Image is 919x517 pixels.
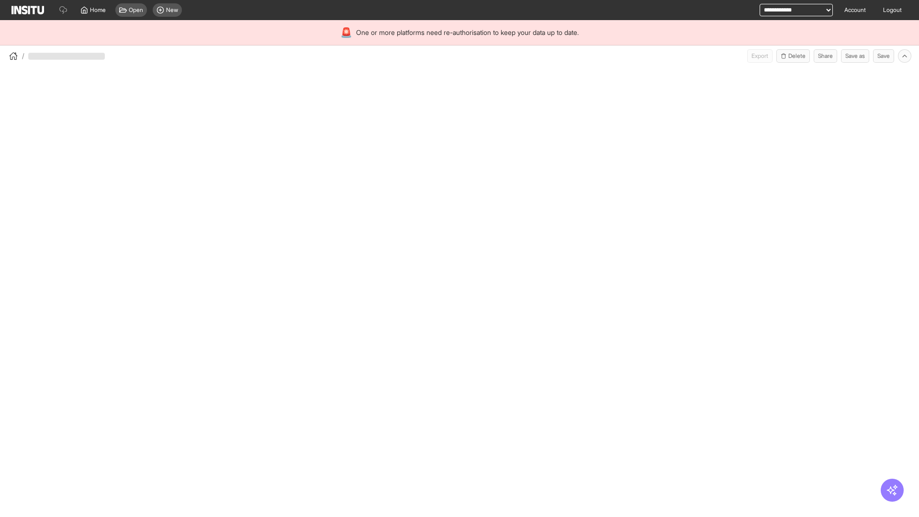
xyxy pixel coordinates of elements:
[356,28,579,37] span: One or more platforms need re-authorisation to keep your data up to date.
[747,49,773,63] button: Export
[11,6,44,14] img: Logo
[776,49,810,63] button: Delete
[90,6,106,14] span: Home
[841,49,869,63] button: Save as
[129,6,143,14] span: Open
[747,49,773,63] span: Can currently only export from Insights reports.
[814,49,837,63] button: Share
[166,6,178,14] span: New
[873,49,894,63] button: Save
[340,26,352,39] div: 🚨
[8,50,24,62] button: /
[22,51,24,61] span: /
